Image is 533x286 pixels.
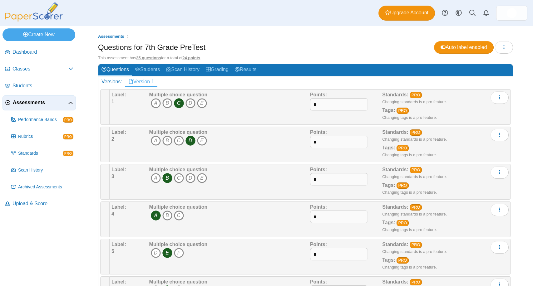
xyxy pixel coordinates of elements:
a: PRO [410,92,422,98]
a: Dashboard [2,45,76,60]
span: Archived Assessments [18,184,73,190]
button: More options [491,204,509,216]
b: Standards: [382,167,408,172]
u: 25 questions [136,56,161,60]
small: Changing tags is a pro feature. [382,265,437,269]
a: Auto label enabled [434,41,494,54]
small: Changing tags is a pro feature. [382,115,437,120]
span: Dashboard [12,49,73,56]
span: Standards [18,150,63,157]
b: Points: [310,167,327,172]
b: Points: [310,279,327,284]
a: PRO [397,257,409,264]
i: C [174,98,184,108]
b: Label: [111,167,126,172]
b: 3 [111,174,114,179]
i: D [151,248,161,258]
i: D [185,98,195,108]
b: 2 [111,136,114,142]
span: Students [12,82,73,89]
b: Tags: [382,257,395,263]
b: Standards: [382,279,408,284]
small: Changing standards is a pro feature. [382,249,447,254]
i: B [162,173,172,183]
i: D [185,173,195,183]
i: F [174,248,184,258]
b: Multiple choice question [149,167,208,172]
u: 24 points [182,56,200,60]
div: Versions: [98,76,125,87]
span: Rubrics [18,133,63,140]
a: Alerts [479,6,493,20]
small: Changing standards is a pro feature. [382,99,447,104]
span: Scan History [18,167,73,173]
i: E [162,248,172,258]
a: Questions [98,64,132,76]
button: More options [491,166,509,179]
i: C [174,211,184,221]
a: Upload & Score [2,196,76,211]
i: E [197,136,207,146]
small: Changing tags is a pro feature. [382,227,437,232]
small: Changing tags is a pro feature. [382,153,437,157]
a: Version 1 [125,76,157,87]
a: PRO [397,145,409,151]
a: Grading [203,64,232,76]
i: B [162,211,172,221]
a: Rubrics PRO [9,129,76,144]
b: Label: [111,279,126,284]
span: Assessments [13,99,68,106]
a: PRO [410,167,422,173]
a: Students [132,64,163,76]
a: Scan History [163,64,203,76]
b: Tags: [382,220,395,225]
h1: Questions for 7th Grade PreTest [98,42,205,53]
div: This assessment has for a total of . [98,55,513,61]
i: D [185,136,195,146]
b: Multiple choice question [149,92,208,97]
a: Assessments [2,95,76,110]
b: Standards: [382,242,408,247]
a: PRO [397,182,409,189]
b: Tags: [382,145,395,150]
b: Label: [111,204,126,210]
b: Multiple choice question [149,279,208,284]
i: A [151,98,161,108]
img: PaperScorer [2,2,65,22]
a: Results [232,64,259,76]
button: More options [491,241,509,254]
b: Points: [310,129,327,135]
a: PRO [410,129,422,136]
b: Standards: [382,92,408,97]
b: Points: [310,92,327,97]
small: Changing standards is a pro feature. [382,137,447,142]
a: PRO [397,220,409,226]
b: Standards: [382,129,408,135]
small: Changing tags is a pro feature. [382,190,437,195]
span: PRO [63,151,73,156]
span: PRO [63,117,73,123]
img: ps.jujrQmLhCdFvK8Se [507,8,517,18]
b: 1 [111,99,114,104]
a: Scan History [9,163,76,178]
a: Performance Bands PRO [9,112,76,127]
b: Standards: [382,204,408,210]
b: Multiple choice question [149,129,208,135]
a: PRO [410,279,422,285]
a: Classes [2,62,76,77]
i: E [197,98,207,108]
a: Create New [2,28,75,41]
a: Assessments [96,33,126,41]
a: PRO [410,204,422,211]
i: B [162,98,172,108]
small: Changing standards is a pro feature. [382,174,447,179]
a: ps.jujrQmLhCdFvK8Se [496,6,527,21]
b: Label: [111,92,126,97]
b: Points: [310,204,327,210]
b: 5 [111,249,114,254]
i: C [174,136,184,146]
i: A [151,136,161,146]
span: Auto label enabled [441,45,487,50]
b: Label: [111,129,126,135]
b: Tags: [382,108,395,113]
